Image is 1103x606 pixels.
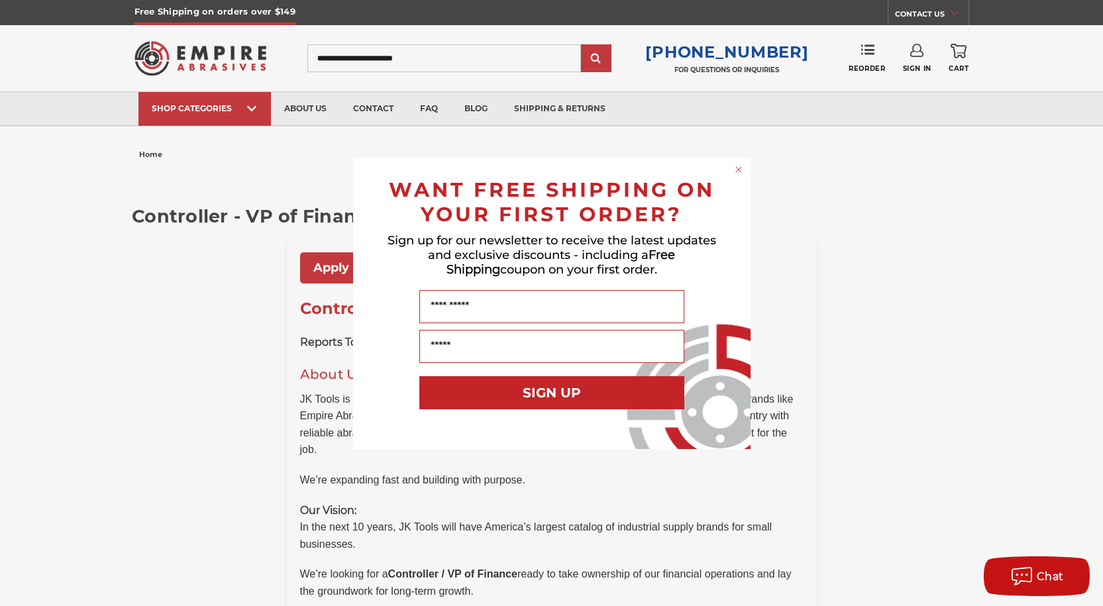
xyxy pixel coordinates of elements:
[446,248,676,277] span: Free Shipping
[984,556,1090,596] button: Chat
[1037,570,1064,583] span: Chat
[732,163,745,176] button: Close dialog
[419,376,684,409] button: SIGN UP
[389,177,715,227] span: WANT FREE SHIPPING ON YOUR FIRST ORDER?
[388,233,716,277] span: Sign up for our newsletter to receive the latest updates and exclusive discounts - including a co...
